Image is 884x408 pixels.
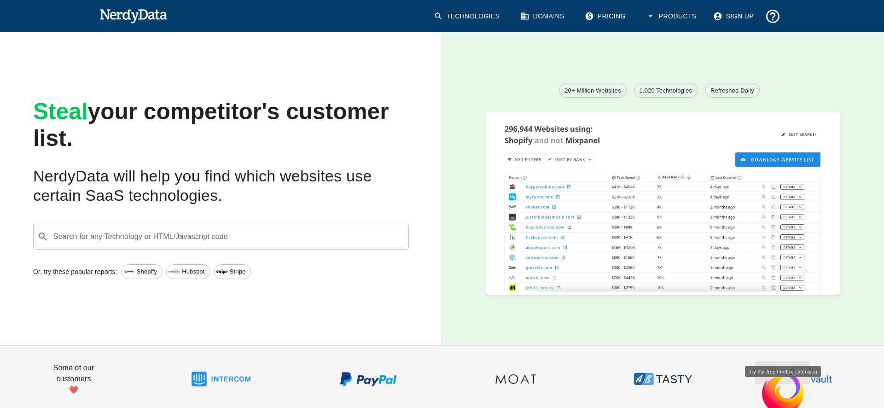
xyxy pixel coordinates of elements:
h2: NerdyData will help you find which websites use certain SaaS technologies. [33,167,409,205]
a: Refreshed Daily [705,83,760,98]
button: Products [640,5,704,28]
a: Sign Up [708,5,761,28]
a: Technologies [428,5,507,28]
span: Stripe [225,267,251,276]
span: Steal [33,99,88,124]
a: 1,020 Technologies [634,83,698,98]
span: 20+ Million Websites [559,86,626,95]
img: A screenshot of a report showing the total number of websites using Shopify [486,112,840,291]
a: Hubspot [166,264,210,279]
span: 1,020 Technologies [634,86,698,95]
span: Hubspot [177,267,209,276]
h1: your competitor's customer list. [33,99,409,152]
a: Shopify [121,264,163,279]
button: Support and Documentation [761,5,785,28]
div: Try our free Firefox Extension [756,361,811,408]
p: Or, try these popular reports: [33,267,117,276]
a: 20+ Million Websites [559,83,626,98]
a: Domains [515,5,572,28]
span: Shopify [132,267,162,276]
span: Refreshed Daily [705,86,759,95]
a: Pricing [579,5,633,28]
img: NerdyData.com [99,6,167,25]
div: Try our free Firefox Extension [745,366,821,378]
a: Stripe [214,264,251,279]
